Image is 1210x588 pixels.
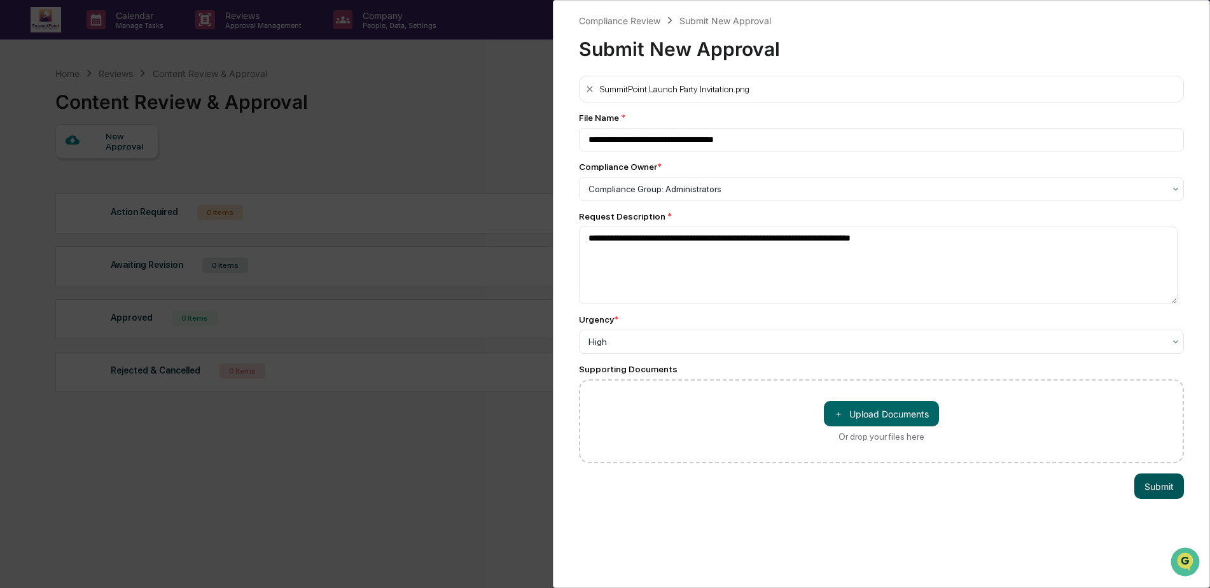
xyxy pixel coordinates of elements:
div: Compliance Owner [579,162,662,172]
button: Or drop your files here [824,401,939,426]
div: 🗄️ [92,162,102,172]
span: Attestations [105,160,158,173]
a: 🗄️Attestations [87,155,163,178]
div: Urgency [579,314,618,325]
span: Preclearance [25,160,82,173]
span: ＋ [834,408,843,420]
div: Request Description [579,211,1184,221]
img: 1746055101610-c473b297-6a78-478c-a979-82029cc54cd1 [13,97,36,120]
button: Start new chat [216,101,232,116]
p: How can we help? [13,27,232,47]
a: 🖐️Preclearance [8,155,87,178]
div: 🔎 [13,186,23,196]
div: Submit New Approval [679,15,771,26]
div: Compliance Review [579,15,660,26]
div: Or drop your files here [838,431,924,442]
div: Supporting Documents [579,364,1184,374]
input: Clear [33,58,210,71]
iframe: Open customer support [1169,546,1204,580]
div: SummitPoint Launch Party Invitation.png [600,84,749,94]
div: Start new chat [43,97,209,110]
span: Data Lookup [25,185,80,197]
div: 🖐️ [13,162,23,172]
div: We're available if you need us! [43,110,161,120]
a: Powered byPylon [90,215,154,225]
span: Pylon [127,216,154,225]
a: 🔎Data Lookup [8,179,85,202]
div: File Name [579,113,1184,123]
div: Submit New Approval [579,27,1184,60]
button: Submit [1134,473,1184,499]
